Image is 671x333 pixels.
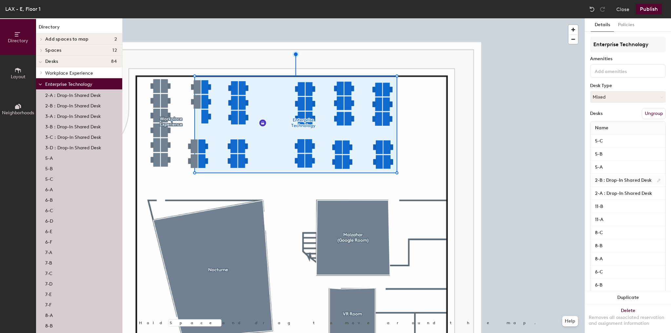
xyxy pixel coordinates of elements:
[45,59,58,64] span: Desks
[45,321,53,329] p: 8-B
[590,111,603,116] div: Desks
[112,48,117,53] span: 12
[11,74,26,80] span: Layout
[45,269,52,276] p: 7-C
[45,185,53,193] p: 6-A
[45,300,51,308] p: 7-F
[45,101,101,109] p: 2-B : Drop-In Shared Desk
[45,237,52,245] p: 6-F
[585,291,671,304] button: Duplicate
[592,189,664,198] input: Unnamed desk
[45,206,53,213] p: 6-C
[45,248,52,255] p: 7-A
[636,4,662,14] button: Publish
[45,175,53,182] p: 5-C
[8,38,28,44] span: Directory
[45,279,52,287] p: 7-D
[36,24,122,34] h1: Directory
[45,258,52,266] p: 7-B
[589,315,667,326] div: Removes all associated reservation and assignment information
[2,110,34,116] span: Neighborhoods
[111,59,117,64] span: 84
[592,137,664,146] input: Unnamed desk
[590,56,666,62] div: Amenities
[45,48,62,53] span: Spaces
[45,154,53,161] p: 5-A
[45,91,101,98] p: 2-A : Drop-In Shared Desk
[592,241,664,250] input: Unnamed desk
[45,290,52,297] p: 7-E
[592,228,664,237] input: Unnamed desk
[585,304,671,333] button: DeleteRemoves all associated reservation and assignment information
[592,150,664,159] input: Unnamed desk
[592,268,664,277] input: Unnamed desk
[592,215,664,224] input: Unnamed desk
[592,254,664,264] input: Unnamed desk
[592,281,664,290] input: Unnamed desk
[642,108,666,119] button: Ungroup
[45,164,53,172] p: 5-B
[590,83,666,88] div: Desk Type
[45,82,92,87] span: Enterprise Technology
[562,316,578,326] button: Help
[45,216,53,224] p: 6-D
[599,6,606,12] img: Redo
[592,122,612,134] span: Name
[45,195,53,203] p: 6-B
[5,5,41,13] div: LAX - E, Floor 1
[592,202,664,211] input: Unnamed desk
[45,143,101,151] p: 3-D : Drop-In Shared Desk
[616,4,629,14] button: Close
[614,18,638,32] button: Policies
[592,163,664,172] input: Unnamed desk
[591,18,614,32] button: Details
[45,227,52,234] p: 6-E
[114,37,117,42] span: 2
[45,133,101,140] p: 3-C : Drop-In Shared Desk
[45,112,101,119] p: 3-A : Drop-In Shared Desk
[590,91,666,103] button: Mixed
[45,37,89,42] span: Add spaces to map
[45,122,101,130] p: 3-B : Drop-In Shared Desk
[593,67,652,75] input: Add amenities
[592,176,664,185] input: Unnamed desk
[45,70,93,76] span: Workplace Experience
[45,311,53,318] p: 8-A
[589,6,595,12] img: Undo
